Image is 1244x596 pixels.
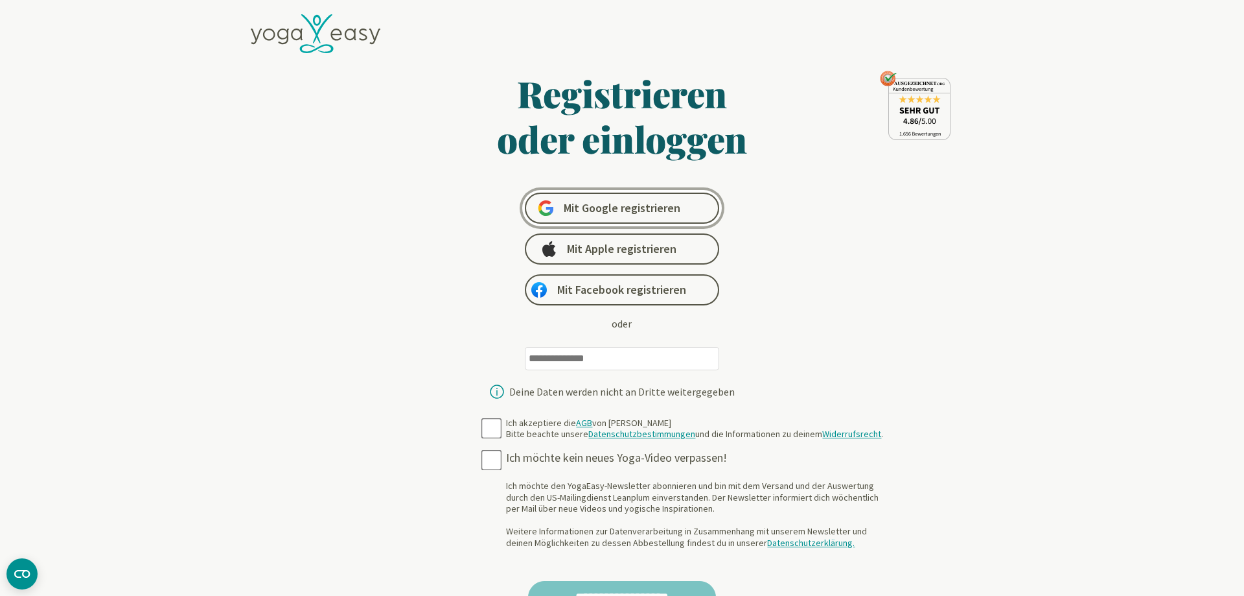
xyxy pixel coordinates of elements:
[564,200,680,216] span: Mit Google registrieren
[767,537,855,549] a: Datenschutzerklärung.
[880,71,950,140] img: ausgezeichnet_seal.png
[557,282,686,298] span: Mit Facebook registrieren
[525,193,719,224] a: Mit Google registrieren
[525,274,719,305] a: Mit Facebook registrieren
[612,316,632,331] div: oder
[506,451,888,466] div: Ich möchte kein neues Yoga-Video verpassen!
[576,417,592,429] a: AGB
[506,418,883,440] div: Ich akzeptiere die von [PERSON_NAME] Bitte beachte unsere und die Informationen zu deinem .
[6,558,38,590] button: CMP-Widget öffnen
[509,387,735,397] div: Deine Daten werden nicht an Dritte weitergegeben
[371,71,873,161] h1: Registrieren oder einloggen
[822,428,881,440] a: Widerrufsrecht
[567,241,676,257] span: Mit Apple registrieren
[525,233,719,265] a: Mit Apple registrieren
[588,428,695,440] a: Datenschutzbestimmungen
[506,481,888,549] div: Ich möchte den YogaEasy-Newsletter abonnieren und bin mit dem Versand und der Auswertung durch de...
